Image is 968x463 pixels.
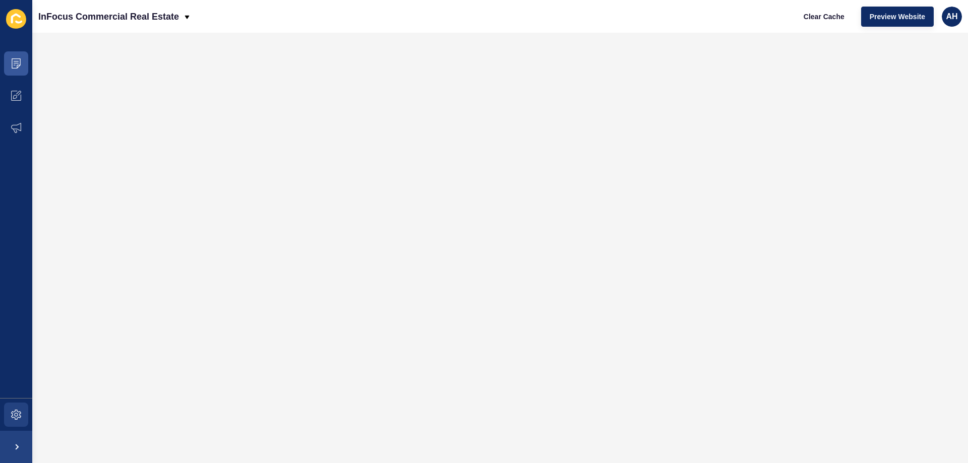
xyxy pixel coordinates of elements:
span: Preview Website [870,12,925,22]
button: Preview Website [861,7,934,27]
span: AH [946,12,957,22]
span: Clear Cache [804,12,844,22]
p: InFocus Commercial Real Estate [38,4,179,29]
button: Clear Cache [795,7,853,27]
